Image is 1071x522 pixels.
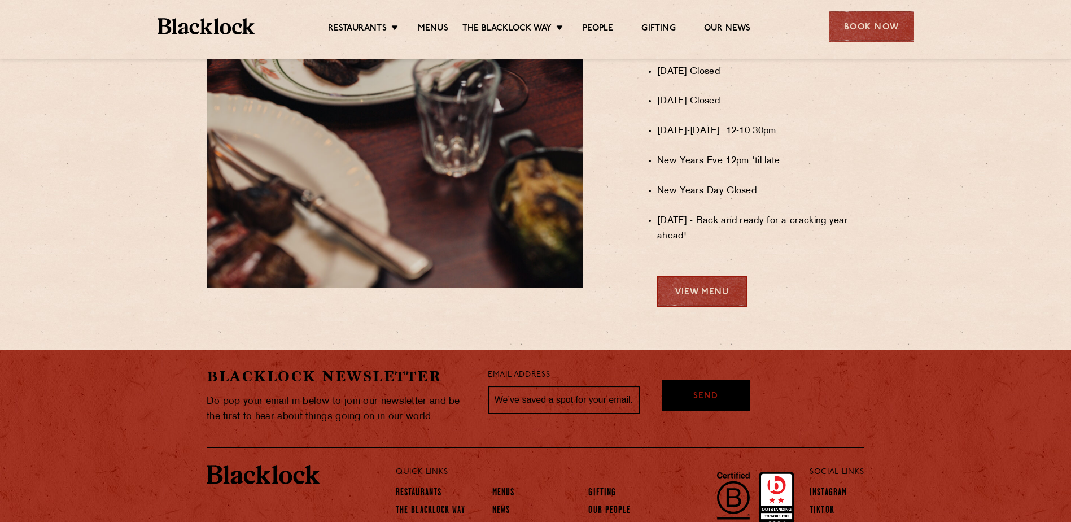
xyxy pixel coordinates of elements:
[657,124,864,139] li: [DATE]-[DATE]: 12-10.30pm
[641,23,675,36] a: Gifting
[462,23,552,36] a: The Blacklock Way
[488,386,640,414] input: We’ve saved a spot for your email...
[396,465,772,480] p: Quick Links
[657,154,864,169] li: New Years Eve 12pm 'til late
[488,369,550,382] label: Email Address
[810,488,847,500] a: Instagram
[396,505,465,517] a: The Blacklock Way
[207,394,471,424] p: Do pop your email in below to join our newsletter and be the first to hear about things going on ...
[810,505,834,517] a: TikTok
[588,488,616,500] a: Gifting
[207,367,471,386] h2: Blacklock Newsletter
[657,184,864,199] li: New Years Day Closed
[396,488,441,500] a: Restaurants
[704,23,751,36] a: Our News
[810,465,864,480] p: Social Links
[693,390,718,403] span: Send
[657,276,747,307] a: View Menu
[207,465,320,484] img: BL_Textured_Logo-footer-cropped.svg
[657,64,864,80] li: [DATE] Closed
[657,94,864,109] li: [DATE] Closed
[492,488,515,500] a: Menus
[583,23,613,36] a: People
[657,214,864,244] li: [DATE] - Back and ready for a cracking year ahead!
[418,23,448,36] a: Menus
[588,505,631,517] a: Our People
[328,23,387,36] a: Restaurants
[829,11,914,42] div: Book Now
[158,18,255,34] img: BL_Textured_Logo-footer-cropped.svg
[492,505,510,517] a: News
